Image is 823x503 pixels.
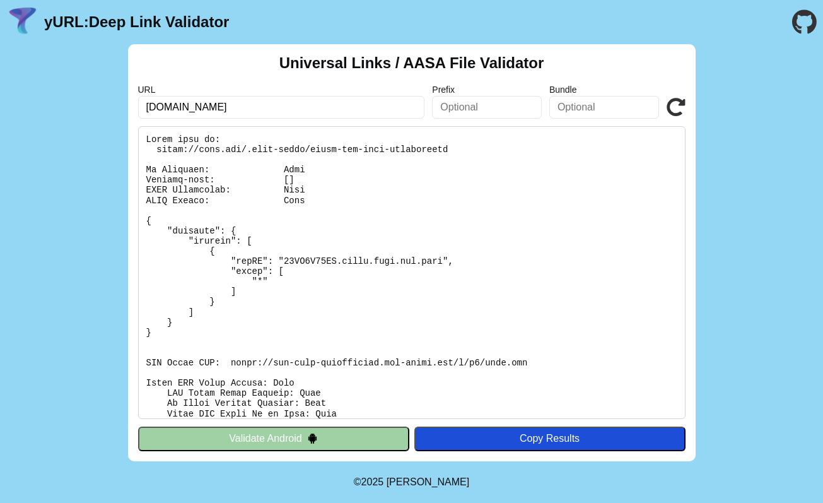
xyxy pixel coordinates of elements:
label: Bundle [549,85,659,95]
pre: Lorem ipsu do: sitam://cons.adi/.elit-seddo/eiusm-tem-inci-utlaboreetd Ma Aliquaen: Admi Veniamq-... [138,126,686,419]
button: Copy Results [414,427,686,451]
label: Prefix [432,85,542,95]
label: URL [138,85,425,95]
span: 2025 [361,476,384,487]
div: Copy Results [421,433,679,444]
a: yURL:Deep Link Validator [44,13,229,31]
footer: © [354,461,469,503]
input: Optional [432,96,542,119]
h2: Universal Links / AASA File Validator [279,54,544,72]
img: droidIcon.svg [307,433,318,444]
button: Validate Android [138,427,409,451]
input: Required [138,96,425,119]
img: yURL Logo [6,6,39,38]
a: Michael Ibragimchayev's Personal Site [387,476,470,487]
input: Optional [549,96,659,119]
